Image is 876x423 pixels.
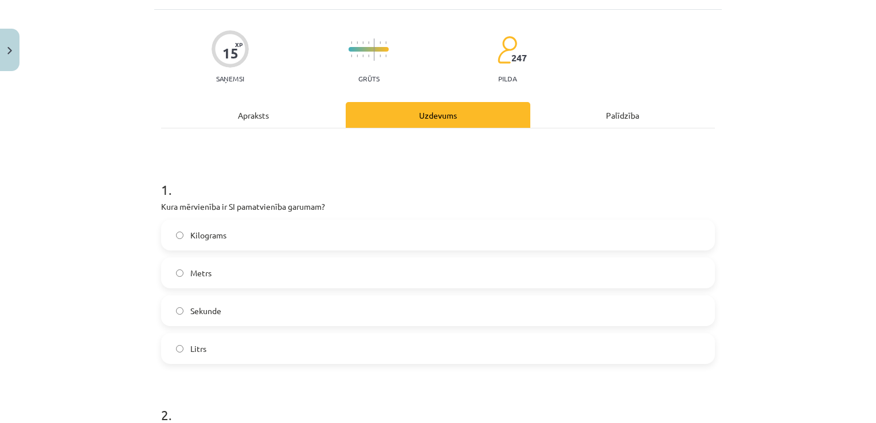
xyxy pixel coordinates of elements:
img: icon-short-line-57e1e144782c952c97e751825c79c345078a6d821885a25fce030b3d8c18986b.svg [368,54,369,57]
span: Sekunde [190,305,221,317]
p: pilda [498,75,517,83]
p: Saņemsi [212,75,249,83]
span: Kilograms [190,229,226,241]
span: Metrs [190,267,212,279]
img: icon-close-lesson-0947bae3869378f0d4975bcd49f059093ad1ed9edebbc8119c70593378902aed.svg [7,47,12,54]
input: Litrs [176,345,183,352]
img: icon-long-line-d9ea69661e0d244f92f715978eff75569469978d946b2353a9bb055b3ed8787d.svg [374,38,375,61]
h1: 2 . [161,387,715,422]
p: Kura mērvienība ir SI pamatvienība garumam? [161,201,715,213]
img: icon-short-line-57e1e144782c952c97e751825c79c345078a6d821885a25fce030b3d8c18986b.svg [357,41,358,44]
span: Litrs [190,343,206,355]
img: icon-short-line-57e1e144782c952c97e751825c79c345078a6d821885a25fce030b3d8c18986b.svg [385,41,386,44]
img: icon-short-line-57e1e144782c952c97e751825c79c345078a6d821885a25fce030b3d8c18986b.svg [357,54,358,57]
div: 15 [222,45,238,61]
div: Uzdevums [346,102,530,128]
img: students-c634bb4e5e11cddfef0936a35e636f08e4e9abd3cc4e673bd6f9a4125e45ecb1.svg [497,36,517,64]
img: icon-short-line-57e1e144782c952c97e751825c79c345078a6d821885a25fce030b3d8c18986b.svg [362,41,363,44]
img: icon-short-line-57e1e144782c952c97e751825c79c345078a6d821885a25fce030b3d8c18986b.svg [351,54,352,57]
input: Metrs [176,269,183,277]
img: icon-short-line-57e1e144782c952c97e751825c79c345078a6d821885a25fce030b3d8c18986b.svg [368,41,369,44]
span: XP [235,41,243,48]
input: Sekunde [176,307,183,315]
img: icon-short-line-57e1e144782c952c97e751825c79c345078a6d821885a25fce030b3d8c18986b.svg [380,41,381,44]
span: 247 [511,53,527,63]
img: icon-short-line-57e1e144782c952c97e751825c79c345078a6d821885a25fce030b3d8c18986b.svg [380,54,381,57]
img: icon-short-line-57e1e144782c952c97e751825c79c345078a6d821885a25fce030b3d8c18986b.svg [351,41,352,44]
div: Apraksts [161,102,346,128]
img: icon-short-line-57e1e144782c952c97e751825c79c345078a6d821885a25fce030b3d8c18986b.svg [362,54,363,57]
div: Palīdzība [530,102,715,128]
input: Kilograms [176,232,183,239]
img: icon-short-line-57e1e144782c952c97e751825c79c345078a6d821885a25fce030b3d8c18986b.svg [385,54,386,57]
h1: 1 . [161,162,715,197]
p: Grūts [358,75,380,83]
